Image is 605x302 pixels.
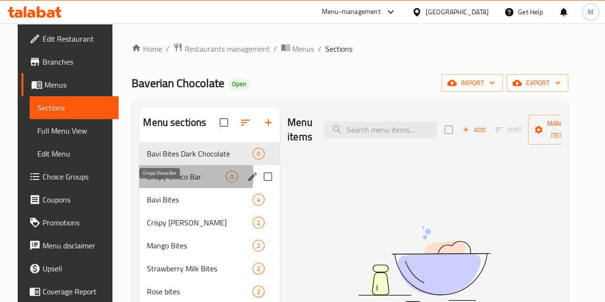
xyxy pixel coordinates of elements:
li: / [274,43,277,55]
span: import [449,77,495,89]
span: export [514,77,561,89]
span: Strawberry Milk Bites [147,263,253,274]
li: / [318,43,321,55]
a: Choice Groups [22,165,119,188]
span: Choice Groups [43,171,111,182]
div: Crispy Choco Bar0edit [139,165,280,188]
a: Menu disclaimer [22,234,119,257]
button: Add [459,123,489,137]
a: Full Menu View [30,119,119,142]
a: Menus [281,43,314,55]
span: 0 [253,149,264,158]
button: Add section [257,111,280,134]
span: Sections [37,102,111,113]
span: Menu disclaimer [43,240,111,251]
span: M [588,7,594,17]
li: / [166,43,169,55]
span: Promotions [43,217,111,228]
div: Crispy Berry [147,217,253,228]
span: Bavi Bites Dark Chocolate [147,148,253,159]
span: Select all sections [214,112,234,133]
div: items [253,240,264,251]
div: Strawberry Milk Bites2 [139,257,280,280]
div: Menu-management [322,6,381,18]
span: Crispy Choco Bar [147,171,226,182]
input: search [324,122,437,138]
span: Edit Restaurant [43,33,111,45]
div: Open [228,78,250,90]
span: Coverage Report [43,286,111,297]
span: Full Menu View [37,125,111,136]
a: Promotions [22,211,119,234]
span: 0 [226,172,237,181]
span: Crispy [PERSON_NAME] [147,217,253,228]
span: Upsell [43,263,111,274]
button: Manage items [528,115,592,145]
a: Sections [30,96,119,119]
span: 2 [253,218,264,227]
a: Restaurants management [173,43,270,55]
div: Bavi Bites Dark Chocolate0 [139,142,280,165]
span: 2 [253,264,264,273]
span: Add [461,124,487,135]
span: Rose bites [147,286,253,297]
div: [GEOGRAPHIC_DATA] [426,7,489,17]
span: Coupons [43,194,111,205]
button: edit [245,169,260,184]
span: Baverian Chocolate [132,72,224,94]
span: 2 [253,287,264,296]
div: Crispy [PERSON_NAME]2 [139,211,280,234]
div: items [253,148,264,159]
div: items [226,171,238,182]
span: Menus [292,43,314,55]
span: Sections [325,43,352,55]
div: items [253,263,264,274]
span: Menus [44,79,111,90]
a: Menus [22,73,119,96]
span: Bavi Bites [147,194,253,205]
div: items [253,286,264,297]
button: export [506,74,568,92]
button: import [441,74,503,92]
span: 4 [253,195,264,204]
nav: breadcrumb [132,43,568,55]
span: Add item [459,123,489,137]
a: Edit Restaurant [22,27,119,50]
h2: Menu sections [143,115,206,130]
span: Manage items [536,118,584,142]
a: Edit Menu [30,142,119,165]
a: Branches [22,50,119,73]
div: Mango Bites2 [139,234,280,257]
span: Restaurants management [185,43,270,55]
span: Select section first [489,123,528,137]
a: Upsell [22,257,119,280]
span: Branches [43,56,111,67]
div: Bavi Bites4 [139,188,280,211]
a: Home [132,43,162,55]
div: items [253,194,264,205]
a: Coupons [22,188,119,211]
span: Open [228,80,250,88]
span: Sort sections [234,111,257,134]
div: items [253,217,264,228]
span: Edit Menu [37,148,111,159]
span: Mango Bites [147,240,253,251]
h2: Menu items [287,115,312,144]
span: 2 [253,241,264,250]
